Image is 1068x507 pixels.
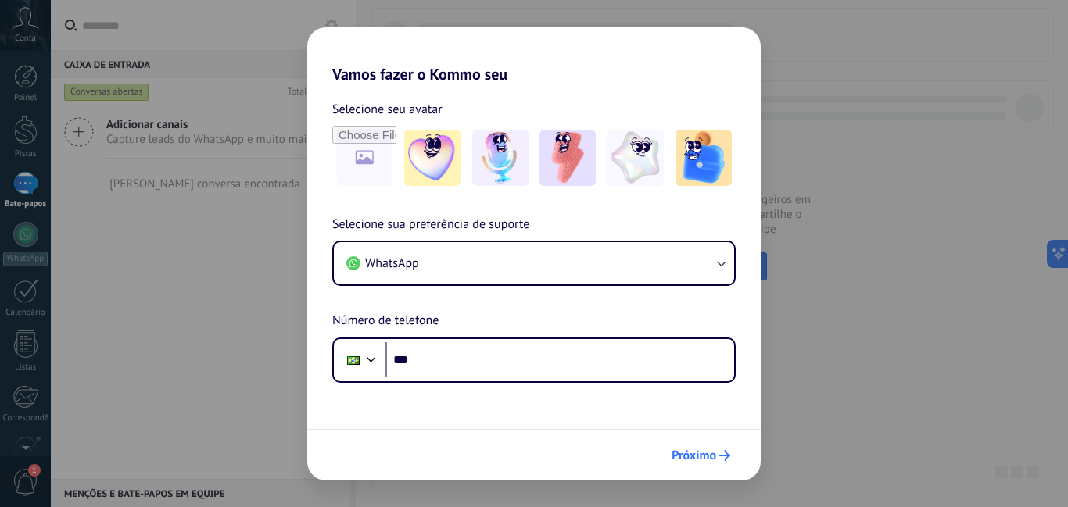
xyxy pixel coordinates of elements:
[339,344,368,377] div: Brasil: + 55
[404,130,461,186] img: -1.jpeg
[332,312,439,328] font: Número de telefone
[607,130,664,186] img: -4.jpeg
[365,255,419,271] font: WhatsApp
[665,442,737,469] button: Próximo
[332,216,529,232] font: Selecione sua preferência de suporte
[334,242,734,284] button: WhatsApp
[676,130,732,186] img: -5.jpeg
[672,448,716,463] font: Próximo
[332,102,443,117] font: Selecione seu avatar
[332,64,507,84] font: Vamos fazer o Kommo seu
[472,130,529,186] img: -2.jpeg
[539,130,596,186] img: -3.jpeg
